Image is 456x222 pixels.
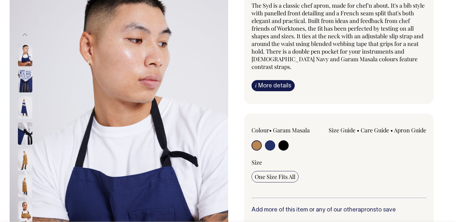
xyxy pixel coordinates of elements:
[252,2,425,70] span: The Syd is a classic chef apron, made for chef'n about. It's a bib style with panelled front deta...
[18,174,32,197] img: garam-masala
[357,126,359,134] span: •
[255,173,295,181] span: One Size Fits All
[255,82,257,89] span: i
[269,126,272,134] span: •
[18,44,32,66] img: french-navy
[252,207,427,213] h6: Add more of this item or any of our other to save
[358,207,376,213] a: aprons
[18,122,32,144] img: french-navy
[273,126,310,134] label: Garam Masala
[252,171,299,182] input: One Size Fits All
[252,159,427,166] div: Size
[390,126,393,134] span: •
[394,126,426,134] a: Apron Guide
[20,28,30,42] button: Previous
[361,126,389,134] a: Care Guide
[329,126,356,134] a: Size Guide
[252,80,295,91] a: iMore details
[252,126,322,134] div: Colour
[18,70,32,92] img: french-navy
[18,96,32,118] img: french-navy
[18,148,32,171] img: garam-masala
